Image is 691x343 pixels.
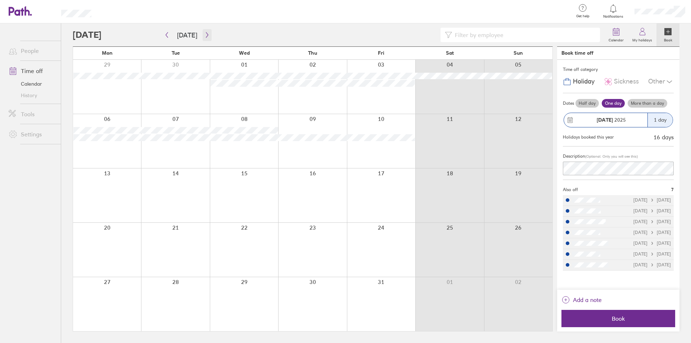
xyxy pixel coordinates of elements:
[561,294,602,306] button: Add a note
[563,187,578,192] span: Also off
[3,90,61,101] a: History
[446,50,454,56] span: Sat
[571,14,595,18] span: Get help
[3,44,61,58] a: People
[308,50,317,56] span: Thu
[633,198,671,203] div: [DATE] [DATE]
[633,252,671,257] div: [DATE] [DATE]
[585,154,638,159] span: (Optional. Only you will see this)
[602,99,625,108] label: One day
[656,23,679,46] a: Book
[602,4,625,19] a: Notifications
[671,187,674,192] span: 7
[633,208,671,213] div: [DATE] [DATE]
[604,23,628,46] a: Calendar
[3,64,61,78] a: Time off
[633,241,671,246] div: [DATE] [DATE]
[171,29,203,41] button: [DATE]
[660,36,677,42] label: Book
[563,109,674,131] button: [DATE] 20251 day
[3,78,61,90] a: Calendar
[602,14,625,19] span: Notifications
[566,315,670,322] span: Book
[614,78,639,85] span: Sickness
[597,117,626,123] span: 2025
[647,113,673,127] div: 1 day
[628,23,656,46] a: My holidays
[633,219,671,224] div: [DATE] [DATE]
[102,50,113,56] span: Mon
[452,28,596,42] input: Filter by employee
[604,36,628,42] label: Calendar
[172,50,180,56] span: Tue
[573,294,602,306] span: Add a note
[597,117,613,123] strong: [DATE]
[633,230,671,235] div: [DATE] [DATE]
[648,75,674,89] div: Other
[3,127,61,141] a: Settings
[239,50,250,56] span: Wed
[633,262,671,267] div: [DATE] [DATE]
[628,99,667,108] label: More than a day
[514,50,523,56] span: Sun
[575,99,599,108] label: Half day
[563,135,614,140] div: Holidays booked this year
[573,78,595,85] span: Holiday
[654,134,674,140] div: 16 days
[561,50,593,56] div: Book time off
[561,310,675,327] button: Book
[628,36,656,42] label: My holidays
[3,107,61,121] a: Tools
[563,101,574,106] span: Dates
[563,64,674,75] div: Time off category
[378,50,384,56] span: Fri
[563,153,585,159] span: Description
